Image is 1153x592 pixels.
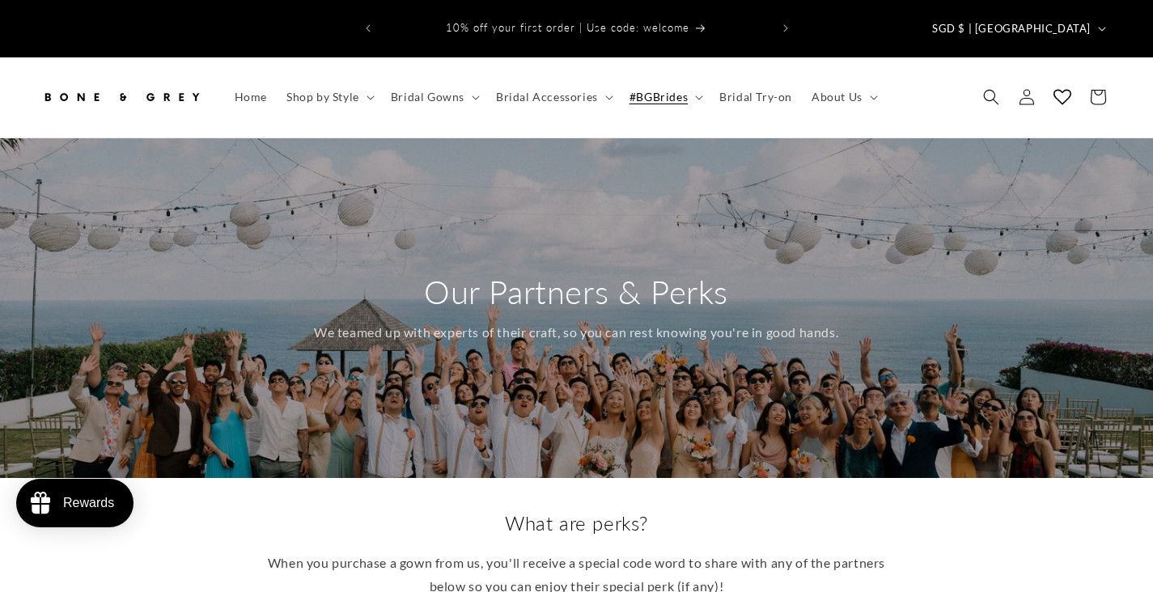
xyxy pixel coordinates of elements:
summary: #BGBrides [620,80,710,114]
p: We teamed up with experts of their craft, so you can rest knowing you're in good hands. [314,321,838,345]
span: 10% off your first order | Use code: welcome [446,21,689,34]
span: About Us [812,90,863,104]
span: #BGBrides [629,90,688,104]
div: Rewards [63,496,114,510]
span: Home [235,90,267,104]
a: Bone and Grey Bridal [35,74,209,121]
a: Home [225,80,277,114]
button: Next announcement [768,13,803,44]
a: Bridal Try-on [710,80,802,114]
button: SGD $ | [GEOGRAPHIC_DATA] [922,13,1113,44]
img: Bone and Grey Bridal [40,79,202,115]
summary: Shop by Style [277,80,381,114]
summary: About Us [802,80,884,114]
button: Previous announcement [350,13,386,44]
span: Bridal Gowns [391,90,464,104]
span: Bridal Accessories [496,90,598,104]
span: Bridal Try-on [719,90,792,104]
h2: What are perks? [261,510,892,535]
summary: Bridal Accessories [486,80,620,114]
span: SGD $ | [GEOGRAPHIC_DATA] [932,21,1091,37]
span: Shop by Style [286,90,359,104]
summary: Bridal Gowns [381,80,486,114]
summary: Search [973,79,1009,115]
h2: Our Partners & Perks [314,271,838,313]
